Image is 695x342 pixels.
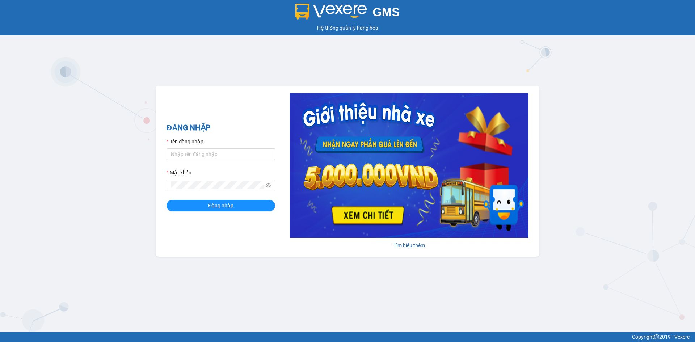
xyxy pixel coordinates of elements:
div: Copyright 2019 - Vexere [5,333,690,341]
input: Mật khẩu [171,181,264,189]
input: Tên đăng nhập [167,148,275,160]
span: eye-invisible [266,183,271,188]
label: Tên đăng nhập [167,138,203,145]
a: GMS [295,11,400,17]
span: copyright [654,334,659,339]
div: Tìm hiểu thêm [290,241,528,249]
span: GMS [372,5,400,19]
h2: ĐĂNG NHẬP [167,122,275,134]
button: Đăng nhập [167,200,275,211]
img: logo 2 [295,4,367,20]
label: Mật khẩu [167,169,191,177]
img: banner-0 [290,93,528,238]
span: Đăng nhập [208,202,233,210]
div: Hệ thống quản lý hàng hóa [2,24,693,32]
